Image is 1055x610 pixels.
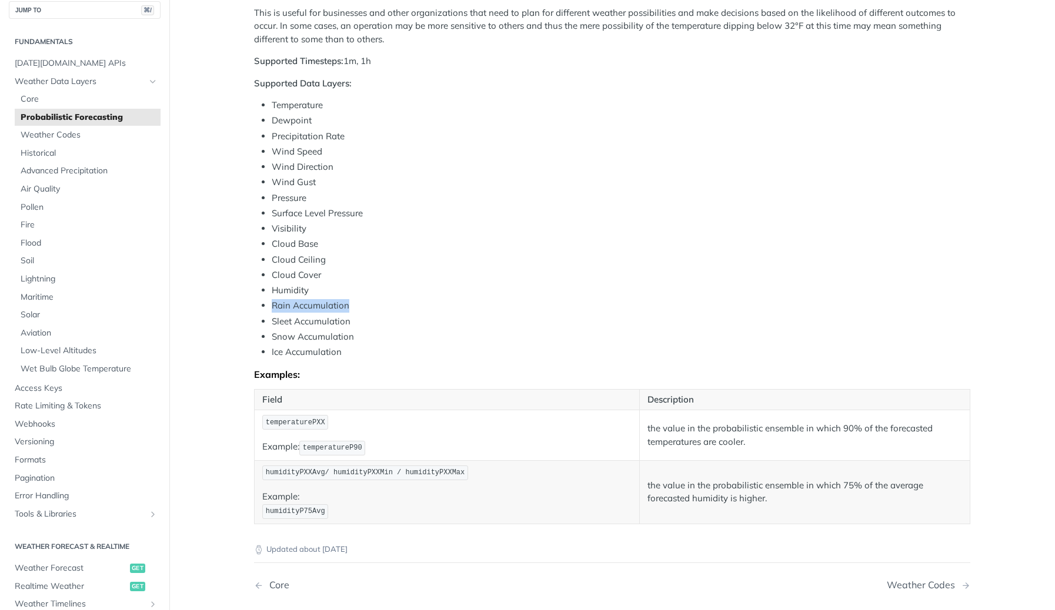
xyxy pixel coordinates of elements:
a: Previous Page: Core [254,579,561,591]
li: Wind Direction [272,160,970,174]
span: Wet Bulb Globe Temperature [21,363,158,375]
span: Probabilistic Forecasting [21,112,158,123]
a: [DATE][DOMAIN_NAME] APIs [9,55,161,72]
span: Error Handling [15,490,158,502]
a: Tools & LibrariesShow subpages for Tools & Libraries [9,505,161,523]
span: Aviation [21,327,158,339]
span: Weather Data Layers [15,76,145,88]
span: Weather Timelines [15,598,145,610]
li: Visibility [272,222,970,236]
a: Low-Level Altitudes [15,342,161,360]
span: temperaturePXX [266,418,325,427]
span: temperatureP90 [303,444,362,452]
a: Maritime [15,289,161,306]
span: Soil [21,255,158,267]
p: Example: [262,490,632,520]
a: Weather Forecastget [9,559,161,577]
p: Updated about [DATE] [254,544,970,555]
strong: Supported Timesteps: [254,55,343,66]
span: Pollen [21,202,158,213]
li: Sleet Accumulation [272,315,970,329]
span: ⌘/ [141,5,154,15]
a: Versioning [9,433,161,451]
p: Field [262,393,632,407]
li: Cloud Ceiling [272,253,970,267]
span: Pagination [15,472,158,484]
a: Error Handling [9,487,161,505]
li: Snow Accumulation [272,330,970,344]
li: Humidity [272,284,970,297]
span: get [130,564,145,573]
button: Show subpages for Tools & Libraries [148,510,158,519]
a: Aviation [15,324,161,342]
span: Solar [21,309,158,321]
a: Air Quality [15,180,161,198]
p: Description [647,393,962,407]
span: Air Quality [21,183,158,195]
span: Versioning [15,436,158,448]
a: Solar [15,306,161,324]
li: Dewpoint [272,114,970,128]
li: Temperature [272,99,970,112]
span: Webhooks [15,418,158,430]
span: Low-Level Altitudes [21,345,158,357]
nav: Pagination Controls [254,568,970,602]
p: Example: [262,440,632,457]
a: Historical [15,145,161,162]
span: Lightning [21,273,158,285]
span: [DATE][DOMAIN_NAME] APIs [15,58,158,69]
a: Weather Codes [15,126,161,144]
li: Rain Accumulation [272,299,970,313]
span: Maritime [21,291,158,303]
span: Historical [21,148,158,159]
p: 1m, 1h [254,55,970,68]
span: Rate Limiting & Tokens [15,400,158,412]
button: Show subpages for Weather Timelines [148,599,158,609]
a: Fire [15,216,161,234]
a: Pollen [15,199,161,216]
span: Flood [21,237,158,249]
a: Weather Data LayersHide subpages for Weather Data Layers [9,73,161,91]
span: Fire [21,219,158,231]
a: Soil [15,252,161,270]
a: Lightning [15,270,161,288]
strong: Supported Data Layers: [254,78,352,89]
button: Hide subpages for Weather Data Layers [148,77,158,86]
div: Examples: [254,368,970,380]
span: Access Keys [15,383,158,394]
li: Cloud Cover [272,269,970,282]
div: Weather Codes [887,579,961,591]
span: humidityPXXAvg/ humidityPXXMin / humidityPXXMax [266,468,465,477]
span: Tools & Libraries [15,508,145,520]
button: JUMP TO⌘/ [9,1,161,19]
span: Advanced Precipitation [21,165,158,177]
div: Core [263,579,289,591]
span: get [130,582,145,591]
li: Pressure [272,192,970,205]
h2: Weather Forecast & realtime [9,541,161,552]
h2: Fundamentals [9,36,161,47]
a: Next Page: Weather Codes [887,579,970,591]
a: Probabilistic Forecasting [15,109,161,126]
a: Rate Limiting & Tokens [9,397,161,415]
p: the value in the probabilistic ensemble in which 75% of the average forecasted humidity is higher. [647,479,962,505]
a: Advanced Precipitation [15,162,161,180]
a: Formats [9,451,161,469]
p: the value in the probabilistic ensemble in which 90% of the forecasted temperatures are cooler. [647,422,962,448]
li: Cloud Base [272,237,970,251]
a: Wet Bulb Globe Temperature [15,360,161,378]
li: Surface Level Pressure [272,207,970,220]
a: Access Keys [9,380,161,397]
span: Core [21,93,158,105]
li: Wind Gust [272,176,970,189]
span: humidityP75Avg [266,507,325,515]
li: Wind Speed [272,145,970,159]
p: This is useful for businesses and other organizations that need to plan for different weather pos... [254,6,970,46]
span: Weather Forecast [15,562,127,574]
a: Core [15,91,161,108]
a: Flood [15,234,161,252]
a: Realtime Weatherget [9,578,161,595]
a: Webhooks [9,415,161,433]
li: Ice Accumulation [272,346,970,359]
span: Weather Codes [21,129,158,141]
